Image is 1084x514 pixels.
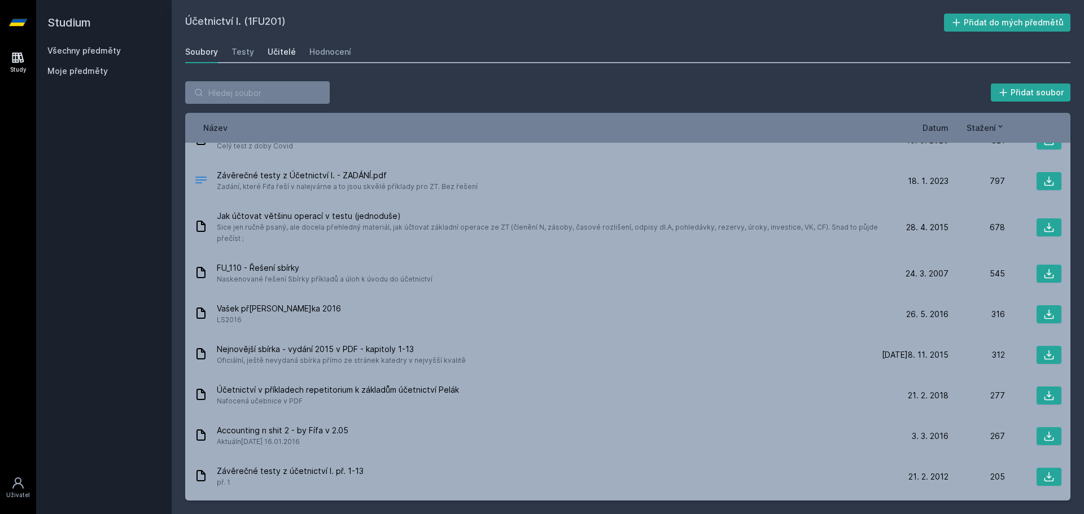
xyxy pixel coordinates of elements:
a: Učitelé [268,41,296,63]
a: Hodnocení [309,41,351,63]
span: Nafocená učebnice v PDF [217,396,459,407]
div: 316 [948,309,1005,320]
span: př. 1 [217,477,364,488]
input: Hledej soubor [185,81,330,104]
span: Aktuáln[DATE] 16.01.2016 [217,436,348,447]
div: Soubory [185,46,218,58]
div: 545 [948,268,1005,279]
button: Přidat soubor [991,84,1071,102]
div: Učitelé [268,46,296,58]
h2: Účetnictví I. (1FU201) [185,14,944,32]
span: 18. 1. 2023 [908,175,948,187]
a: Study [2,45,34,80]
span: Celý test z doby Covid [217,140,319,152]
div: Hodnocení [309,46,351,58]
a: Všechny předměty [47,46,121,55]
a: Uživatel [2,471,34,505]
span: 21. 2. 2018 [908,390,948,401]
a: Soubory [185,41,218,63]
span: LS2016 [217,314,341,326]
span: Naskenované řešení Sbírky příkladů a úloh k úvodu do účetnictví [217,274,432,285]
span: FU_110 - Řešení sbírky [217,262,432,274]
div: Study [10,65,27,74]
span: Stažení [967,122,996,134]
div: 797 [948,175,1005,187]
span: Sice jen ručně psaný, ale docela přehledný materiál, jak účtovat základní operace ze ZT (členění ... [217,222,888,244]
span: Oficiální, ještě nevydaná sbírka přímo ze stránek katedry v nejvyšší kvalitě [217,355,466,366]
span: Moje předměty [47,65,108,77]
div: Testy [231,46,254,58]
a: Testy [231,41,254,63]
span: Závěrečné testy z účetnictví I. př. 1-13 [217,465,364,477]
button: Stažení [967,122,1005,134]
span: Nejnovější sbírka - vydání 2015 v PDF - kapitoly 1-13 [217,344,466,355]
div: 678 [948,222,1005,233]
div: 312 [948,349,1005,361]
span: Accounting n shit 2 - by Fífa v 2.05 [217,425,348,436]
div: 277 [948,390,1005,401]
span: Zadání, které Fifa řeší v nalejvárne a to jsou skvělé příklady pro ZT. Bez řešení [217,181,478,192]
span: 3. 3. 2016 [912,430,948,442]
span: [DATE]8. 11. 2015 [882,349,948,361]
span: 24. 3. 2007 [906,268,948,279]
button: Přidat do mých předmětů [944,14,1071,32]
span: 21. 2. 2012 [908,471,948,482]
span: 26. 5. 2016 [906,309,948,320]
div: 267 [948,430,1005,442]
span: 28. 4. 2015 [906,222,948,233]
div: Uživatel [6,491,30,499]
button: Datum [923,122,948,134]
span: Jak účtovat většinu operací v testu (jednoduše) [217,210,888,222]
div: PDF [194,173,208,190]
button: Název [203,122,228,134]
span: Závěrečné testy z Účetnictví I. - ZADÁNÍ.pdf [217,170,478,181]
span: Účetnictví v příkladech repetitorium k základům účetnictví Pelák [217,384,459,396]
span: Vašek př[PERSON_NAME]ka 2016 [217,303,341,314]
div: 205 [948,471,1005,482]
